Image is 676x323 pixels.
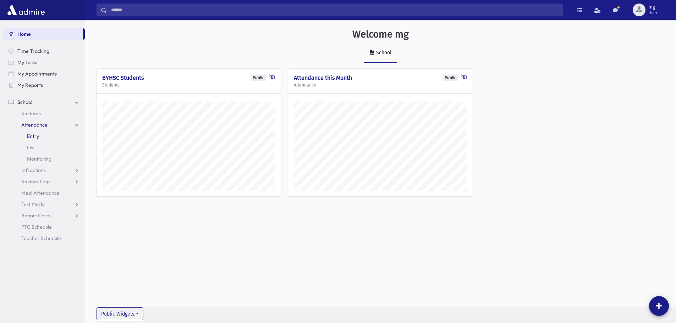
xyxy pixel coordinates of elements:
[21,167,46,173] span: Infractions
[443,74,458,81] div: Public
[3,153,85,165] a: Monitoring
[251,74,266,81] div: Public
[6,3,46,17] img: AdmirePro
[294,83,467,88] h5: Attendance
[648,4,658,10] span: mg
[648,10,658,16] span: User
[107,4,562,16] input: Search
[3,68,85,79] a: My Appointments
[21,201,45,207] span: Test Marks
[3,165,85,176] a: Infractions
[3,45,85,57] a: Time Tracking
[21,122,48,128] span: Attendance
[21,178,50,185] span: Student Logs
[3,130,85,142] a: Entry
[27,156,51,162] span: Monitoring
[17,71,57,77] span: My Appointments
[3,108,85,119] a: Students
[364,43,397,63] a: School
[97,307,143,320] button: Public Widgets
[21,212,51,219] span: Report Cards
[3,96,85,108] a: School
[352,28,409,40] h3: Welcome mg
[294,74,467,81] h4: Attendance this Month
[21,235,61,241] span: Teacher Schedule
[3,199,85,210] a: Test Marks
[375,50,391,56] div: School
[3,119,85,130] a: Attendance
[3,233,85,244] a: Teacher Schedule
[21,224,52,230] span: PTC Schedule
[3,57,85,68] a: My Tasks
[3,210,85,221] a: Report Cards
[17,99,32,105] span: School
[102,83,275,88] h5: Students
[3,221,85,233] a: PTC Schedule
[17,59,37,66] span: My Tasks
[3,142,85,153] a: List
[102,74,275,81] h4: BYHSC Students
[17,82,43,88] span: My Reports
[3,176,85,187] a: Student Logs
[17,48,49,54] span: Time Tracking
[3,187,85,199] a: Meal Attendance
[3,79,85,91] a: My Reports
[27,133,39,139] span: Entry
[21,110,41,117] span: Students
[21,190,60,196] span: Meal Attendance
[17,31,31,37] span: Home
[27,144,35,151] span: List
[3,28,83,40] a: Home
